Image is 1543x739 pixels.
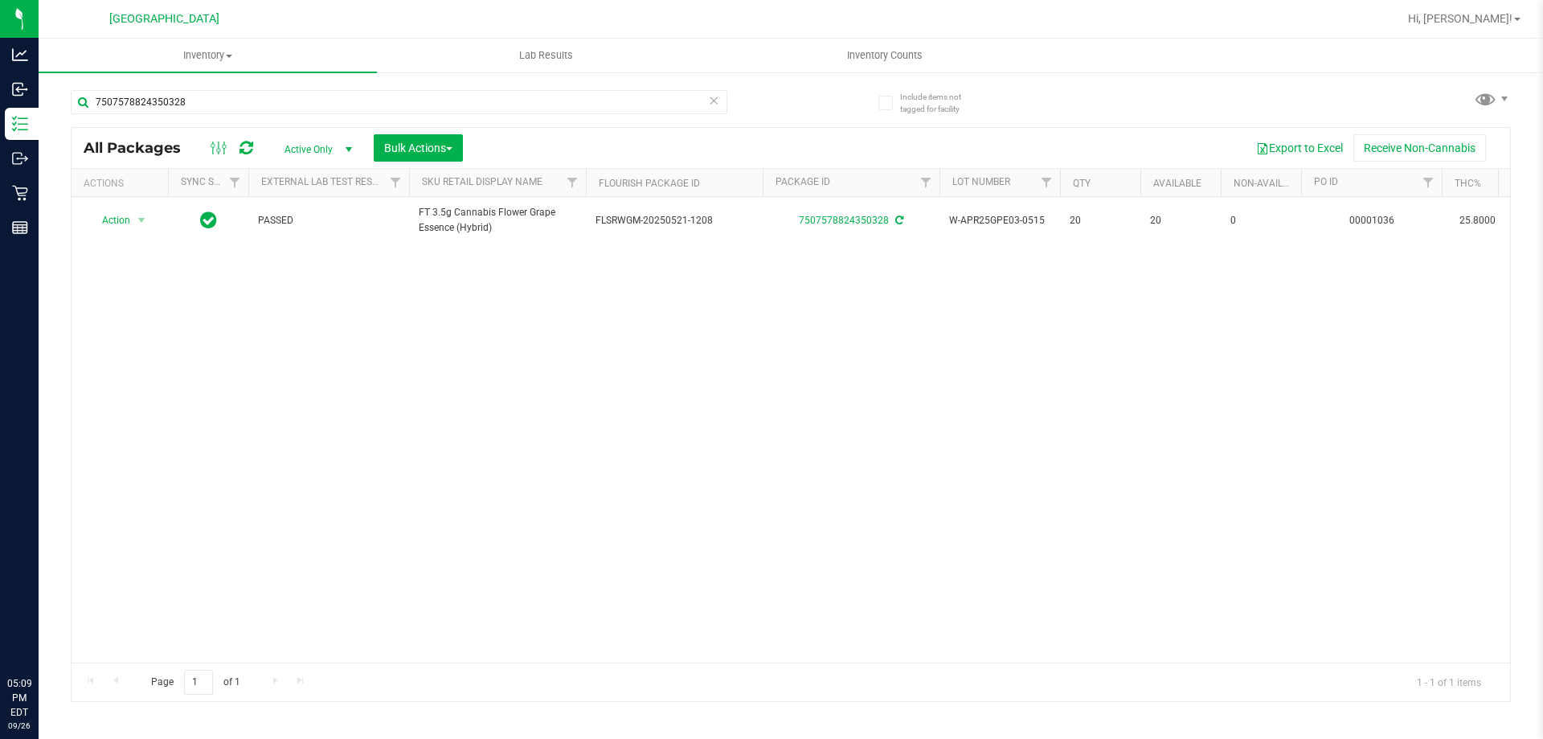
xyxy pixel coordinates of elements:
[16,610,64,659] iframe: Resource center
[109,12,219,26] span: [GEOGRAPHIC_DATA]
[383,169,409,196] a: Filter
[599,178,700,189] a: Flourish Package ID
[1404,670,1494,694] span: 1 - 1 of 1 items
[12,47,28,63] inline-svg: Analytics
[422,176,542,187] a: Sku Retail Display Name
[258,213,399,228] span: PASSED
[7,676,31,720] p: 05:09 PM EDT
[1455,178,1481,189] a: THC%
[1246,134,1353,162] button: Export to Excel
[222,169,248,196] a: Filter
[708,90,719,111] span: Clear
[893,215,903,226] span: Sync from Compliance System
[184,670,213,695] input: 1
[419,205,576,236] span: FT 3.5g Cannabis Flower Grape Essence (Hybrid)
[1415,169,1442,196] a: Filter
[39,39,377,72] a: Inventory
[71,90,727,114] input: Search Package ID, Item Name, SKU, Lot or Part Number...
[137,670,253,695] span: Page of 1
[949,213,1050,228] span: W-APR25GPE03-0515
[374,134,463,162] button: Bulk Actions
[88,209,131,232] span: Action
[900,91,980,115] span: Include items not tagged for facility
[1408,12,1512,25] span: Hi, [PERSON_NAME]!
[261,176,387,187] a: External Lab Test Result
[497,48,595,63] span: Lab Results
[1349,215,1394,226] a: 00001036
[7,720,31,732] p: 09/26
[12,81,28,97] inline-svg: Inbound
[776,176,830,187] a: Package ID
[12,220,28,236] inline-svg: Reports
[12,116,28,132] inline-svg: Inventory
[132,209,152,232] span: select
[715,39,1054,72] a: Inventory Counts
[1033,169,1060,196] a: Filter
[12,150,28,166] inline-svg: Outbound
[384,142,452,154] span: Bulk Actions
[596,213,753,228] span: FLSRWGM-20250521-1208
[181,176,243,187] a: Sync Status
[200,209,217,232] span: In Sync
[1353,134,1486,162] button: Receive Non-Cannabis
[84,139,197,157] span: All Packages
[1230,213,1291,228] span: 0
[39,48,377,63] span: Inventory
[825,48,944,63] span: Inventory Counts
[1073,178,1091,189] a: Qty
[1150,213,1211,228] span: 20
[559,169,586,196] a: Filter
[1070,213,1131,228] span: 20
[1451,209,1504,232] span: 25.8000
[1314,176,1338,187] a: PO ID
[84,178,162,189] div: Actions
[799,215,889,226] a: 7507578824350328
[913,169,939,196] a: Filter
[1153,178,1201,189] a: Available
[1234,178,1305,189] a: Non-Available
[12,185,28,201] inline-svg: Retail
[952,176,1010,187] a: Lot Number
[377,39,715,72] a: Lab Results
